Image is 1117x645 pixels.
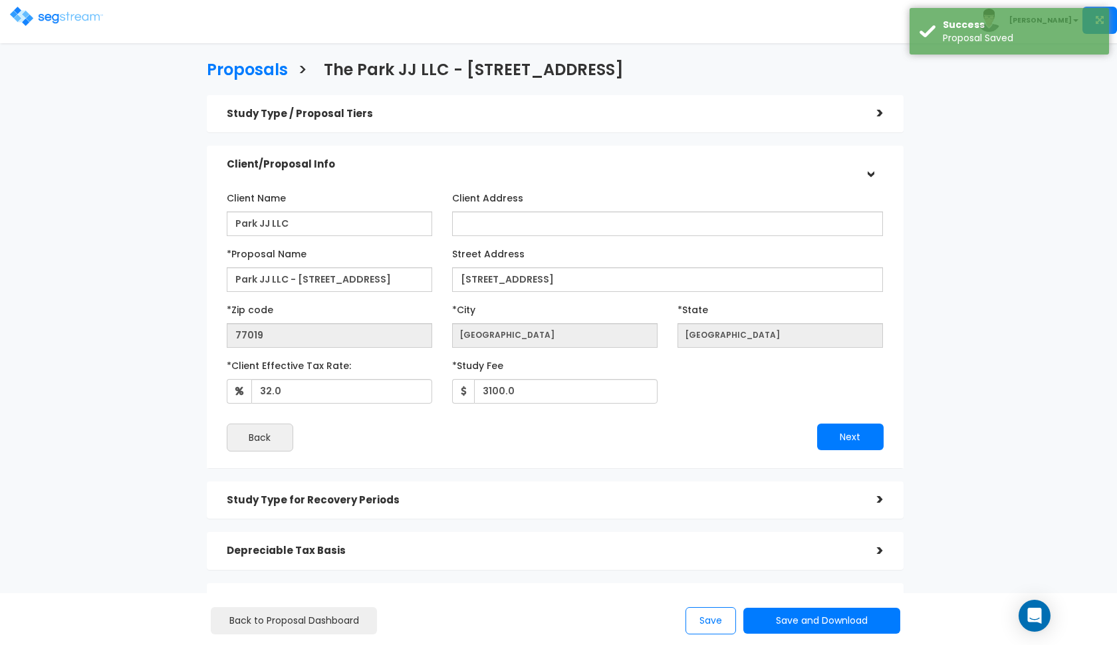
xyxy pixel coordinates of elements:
[298,61,307,82] h3: >
[452,187,523,205] label: Client Address
[685,607,736,634] button: Save
[197,48,288,88] a: Proposals
[1019,600,1051,632] div: Open Intercom Messenger
[211,607,377,634] a: Back to Proposal Dashboard
[857,489,884,510] div: >
[943,18,1099,31] div: Success
[678,299,708,317] label: *State
[227,545,857,557] h5: Depreciable Tax Basis
[227,354,351,372] label: *Client Effective Tax Rate:
[227,299,273,317] label: *Zip code
[314,48,624,88] a: The Park JJ LLC - [STREET_ADDRESS]
[227,495,857,506] h5: Study Type for Recovery Periods
[452,243,525,261] label: Street Address
[227,424,293,451] button: Back
[743,608,900,634] button: Save and Download
[227,243,307,261] label: *Proposal Name
[452,354,503,372] label: *Study Fee
[817,424,884,450] button: Next
[943,31,1099,45] div: Proposal Saved
[857,541,884,561] div: >
[207,61,288,82] h3: Proposals
[227,108,857,120] h5: Study Type / Proposal Tiers
[452,299,475,317] label: *City
[227,159,857,170] h5: Client/Proposal Info
[857,103,884,124] div: >
[857,591,884,612] div: >
[860,152,880,178] div: >
[10,7,103,26] img: logo.png
[227,187,286,205] label: Client Name
[324,61,624,82] h3: The Park JJ LLC - [STREET_ADDRESS]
